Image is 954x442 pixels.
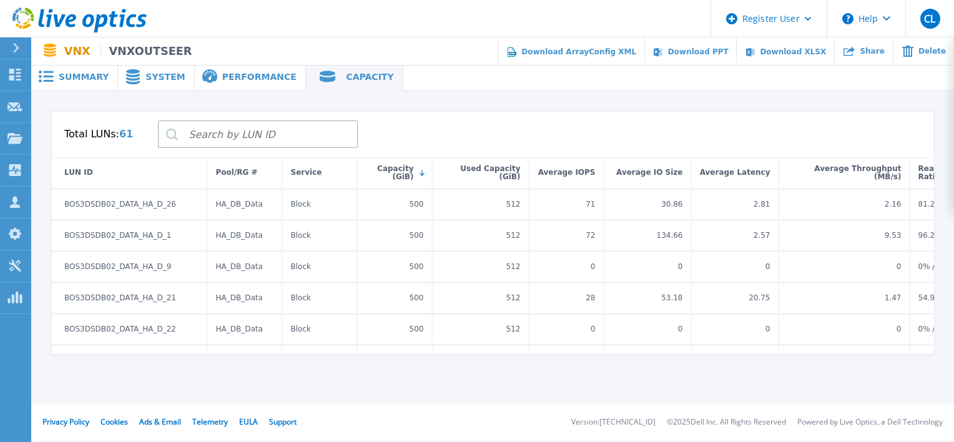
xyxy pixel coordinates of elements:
[797,418,943,426] li: Powered by Live Optics, a Dell Technology
[750,197,774,212] div: 2.81
[675,322,686,336] div: 0
[583,353,598,368] div: 41
[571,418,656,426] li: Version: [TECHNICAL_ID]
[61,353,174,368] div: BOS3DSDB02_DATA_HA_D_5
[736,37,834,66] a: Download XLSX
[503,197,524,212] div: 512
[145,72,185,81] span: System
[893,322,905,336] div: 0
[288,353,314,368] div: Block
[406,228,427,243] div: 500
[288,322,314,336] div: Block
[503,353,524,368] div: 512
[882,290,905,305] div: 1.47
[760,47,826,56] span: Download XLSX
[588,322,599,336] div: 0
[535,165,599,180] div: Average IOPS
[61,290,179,305] div: BOS3DSDB02_DATA_HA_D_21
[583,197,598,212] div: 71
[213,353,266,368] div: HA_DB_Data
[101,416,128,427] a: Cookies
[667,418,786,426] li: © 2025 Dell Inc. All Rights Reserved
[269,416,297,427] a: Support
[213,197,266,212] div: HA_DB_Data
[222,72,297,81] span: Performance
[406,353,427,368] div: 500
[213,322,266,336] div: HA_DB_Data
[288,259,314,274] div: Block
[61,322,179,336] div: BOS3DSDB02_DATA_HA_D_22
[61,165,96,180] div: LUN ID
[213,290,266,305] div: HA_DB_Data
[860,47,884,55] span: Share
[406,322,427,336] div: 500
[750,228,774,243] div: 2.57
[59,72,109,81] span: Summary
[61,228,174,243] div: BOS3DSDB02_DATA_HA_D_1
[675,259,686,274] div: 0
[503,228,524,243] div: 512
[588,259,599,274] div: 0
[42,416,89,427] a: Privacy Policy
[583,290,598,305] div: 28
[288,197,314,212] div: Block
[406,259,427,274] div: 500
[658,290,686,305] div: 53.18
[101,45,192,57] span: VNXOUTSEER
[192,416,228,427] a: Telemetry
[668,47,729,56] span: Download PPT
[784,162,905,185] div: Average Throughput (MB/s)
[158,120,358,148] input: Search by LUN ID
[406,290,427,305] div: 500
[119,128,133,140] span: 61
[924,14,935,24] span: CL
[882,353,905,368] div: 1.68
[139,416,181,427] a: Ads & Email
[288,165,325,180] div: Service
[762,322,774,336] div: 0
[239,416,258,427] a: EULA
[613,165,686,180] div: Average IO Size
[882,228,905,243] div: 9.53
[498,37,644,66] a: Download ArrayConfig XML
[213,259,266,274] div: HA_DB_Data
[288,228,314,243] div: Block
[644,37,737,66] a: Download PPT
[658,197,686,212] div: 30.86
[654,228,686,243] div: 134.66
[406,197,427,212] div: 500
[503,322,524,336] div: 512
[61,197,179,212] div: BOS3DSDB02_DATA_HA_D_26
[213,228,266,243] div: HA_DB_Data
[288,290,314,305] div: Block
[61,259,174,274] div: BOS3DSDB02_DATA_HA_D_9
[64,129,133,140] p: Total LUNs:
[697,165,774,180] div: Average Latency
[346,72,393,81] span: Capacity
[363,162,417,185] div: Capacity (GiB)
[521,47,636,56] span: Download ArrayConfig XML
[503,290,524,305] div: 512
[438,162,524,185] div: Used Capacity (GiB)
[745,290,773,305] div: 20.75
[762,259,774,274] div: 0
[893,259,905,274] div: 0
[583,228,598,243] div: 72
[658,353,686,368] div: 41.19
[64,45,192,57] p: VNX
[882,197,905,212] div: 2.16
[213,165,261,180] div: Pool/RG #
[503,259,524,274] div: 512
[918,47,946,55] span: Delete
[750,353,774,368] div: 14.7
